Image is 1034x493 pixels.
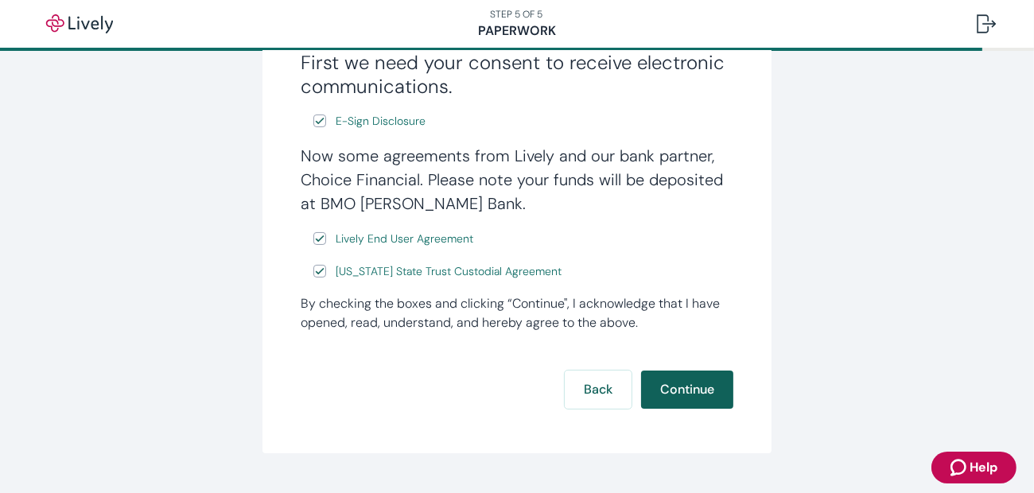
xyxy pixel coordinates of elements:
[336,113,426,130] span: E-Sign Disclosure
[301,51,733,99] h3: First we need your consent to receive electronic communications.
[301,144,733,215] h4: Now some agreements from Lively and our bank partner, Choice Financial. Please note your funds wi...
[332,262,565,281] a: e-sign disclosure document
[35,14,124,33] img: Lively
[931,452,1017,483] button: Zendesk support iconHelp
[332,111,429,131] a: e-sign disclosure document
[565,371,632,409] button: Back
[970,458,997,477] span: Help
[641,371,733,409] button: Continue
[964,5,1009,43] button: Log out
[336,263,562,280] span: [US_STATE] State Trust Custodial Agreement
[950,458,970,477] svg: Zendesk support icon
[336,231,473,247] span: Lively End User Agreement
[301,294,733,332] div: By checking the boxes and clicking “Continue", I acknowledge that I have opened, read, understand...
[332,229,476,249] a: e-sign disclosure document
